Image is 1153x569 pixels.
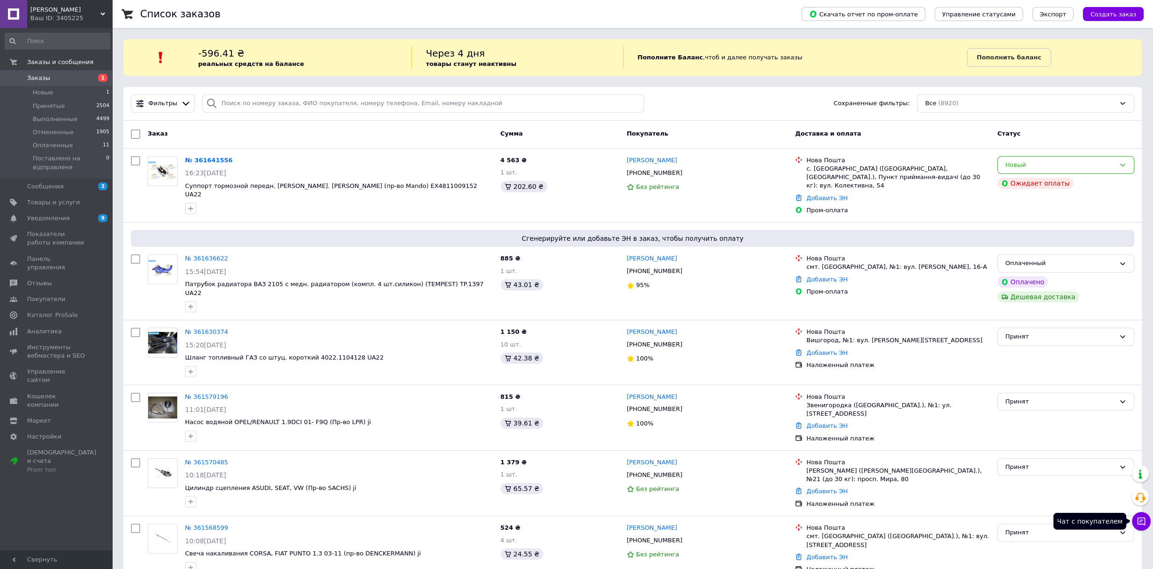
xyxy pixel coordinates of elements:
div: Пром-оплата [806,206,990,215]
a: [PERSON_NAME] [627,156,677,165]
a: № 361570485 [185,459,228,466]
img: Фото товару [148,260,177,279]
a: Фото товару [148,458,178,488]
div: Пром-оплата [806,288,990,296]
span: 1 шт. [501,169,517,176]
span: Товары и услуги [27,198,80,207]
a: Пополнить баланс [967,48,1051,67]
div: 202.60 ₴ [501,181,547,192]
div: Нова Пошта [806,524,990,532]
div: смт. [GEOGRAPHIC_DATA], №1: вул. [PERSON_NAME], 16-А [806,263,990,271]
span: Поставлено на відправленя [33,154,106,171]
span: Управление статусами [942,11,1016,18]
span: Управление сайтом [27,367,86,384]
a: Фото товару [148,156,178,186]
input: Поиск [5,33,110,50]
a: [PERSON_NAME] [627,254,677,263]
span: Сумма [501,130,523,137]
div: Наложенный платеж [806,434,990,443]
a: Добавить ЭН [806,488,847,495]
a: Цилиндр сцепления ASUDI, SEAT, VW (Пр-во SACHS) ji [185,484,356,491]
div: Нова Пошта [806,393,990,401]
span: Заказ [148,130,168,137]
span: Оплаченные [33,141,73,150]
img: Фото товару [148,332,177,354]
div: Наложенный платеж [806,361,990,369]
span: 10:18[DATE] [185,471,226,479]
span: 1 шт. [501,405,517,412]
a: Добавить ЭН [806,349,847,356]
span: Joni [30,6,100,14]
span: Скачать отчет по пром-оплате [809,10,918,18]
a: [PERSON_NAME] [627,524,677,533]
span: Экспорт [1040,11,1066,18]
div: 39.61 ₴ [501,418,543,429]
span: Инструменты вебмастера и SEO [27,343,86,360]
div: Нова Пошта [806,254,990,263]
span: Показатели работы компании [27,230,86,247]
a: Фото товару [148,393,178,423]
img: Фото товару [148,463,177,483]
a: Добавить ЭН [806,276,847,283]
a: [PERSON_NAME] [627,458,677,467]
span: 15:54[DATE] [185,268,226,275]
b: Пополнить баланс [977,54,1041,61]
span: 1 [98,74,107,82]
span: Статус [997,130,1021,137]
a: № 361641556 [185,157,233,164]
a: Насос водяной OPEL/RENAULT 1.9DCI 01- F9Q (Пр-во LPR) ji [185,418,371,425]
span: 16:23[DATE] [185,169,226,177]
div: [PHONE_NUMBER] [625,403,684,415]
a: Добавить ЭН [806,554,847,561]
button: Создать заказ [1083,7,1144,21]
span: 1 шт. [501,267,517,274]
span: 1 шт. [501,471,517,478]
div: Принят [1005,332,1115,342]
div: Нова Пошта [806,328,990,336]
span: Отмененные [33,128,73,137]
span: Доставка и оплата [795,130,861,137]
a: Шланг топливный ГАЗ со штуц. короткий 4022.1104128 UA22 [185,354,384,361]
span: 95% [636,281,650,288]
div: Ваш ID: 3405225 [30,14,112,22]
span: 10 шт. [501,341,521,348]
div: [PHONE_NUMBER] [625,339,684,351]
span: Выполненные [33,115,78,123]
span: Сгенерируйте или добавьте ЭН в заказ, чтобы получить оплату [135,234,1131,243]
a: Фото товару [148,254,178,284]
span: 815 ₴ [501,393,521,400]
div: [PHONE_NUMBER] [625,167,684,179]
span: 10:08[DATE] [185,537,226,545]
img: Фото товару [148,529,177,548]
span: Через 4 дня [426,48,485,59]
a: [PERSON_NAME] [627,393,677,402]
div: Ожидает оплаты [997,178,1074,189]
span: 885 ₴ [501,255,521,262]
span: Отзывы [27,279,52,288]
button: Скачать отчет по пром-оплате [802,7,925,21]
span: Без рейтинга [636,183,679,190]
span: [DEMOGRAPHIC_DATA] и счета [27,448,96,474]
b: реальных средств на балансе [198,60,304,67]
span: 1905 [96,128,109,137]
input: Поиск по номеру заказа, ФИО покупателя, номеру телефона, Email, номеру накладной [202,94,644,113]
a: Суппорт тормозной передн. [PERSON_NAME]. [PERSON_NAME] (пр-во Mando) EX4811009152 UA22 [185,182,477,198]
span: (8920) [938,100,958,107]
button: Экспорт [1032,7,1074,21]
span: 11:01[DATE] [185,406,226,413]
a: № 361636622 [185,255,228,262]
h1: Список заказов [140,8,221,20]
img: :exclamation: [154,50,168,65]
span: Уведомления [27,214,70,223]
a: Свеча накаливания CORSA, FIAT PUNTO 1.3 03-11 (пр-во DENCKERMANN) ji [185,550,421,557]
img: Фото товару [148,161,177,180]
span: -596.41 ₴ [198,48,244,59]
span: 100% [636,355,653,362]
a: [PERSON_NAME] [627,328,677,337]
span: Без рейтинга [636,551,679,558]
span: Фильтры [149,99,178,108]
a: № 361568599 [185,524,228,531]
span: 15:20[DATE] [185,341,226,349]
